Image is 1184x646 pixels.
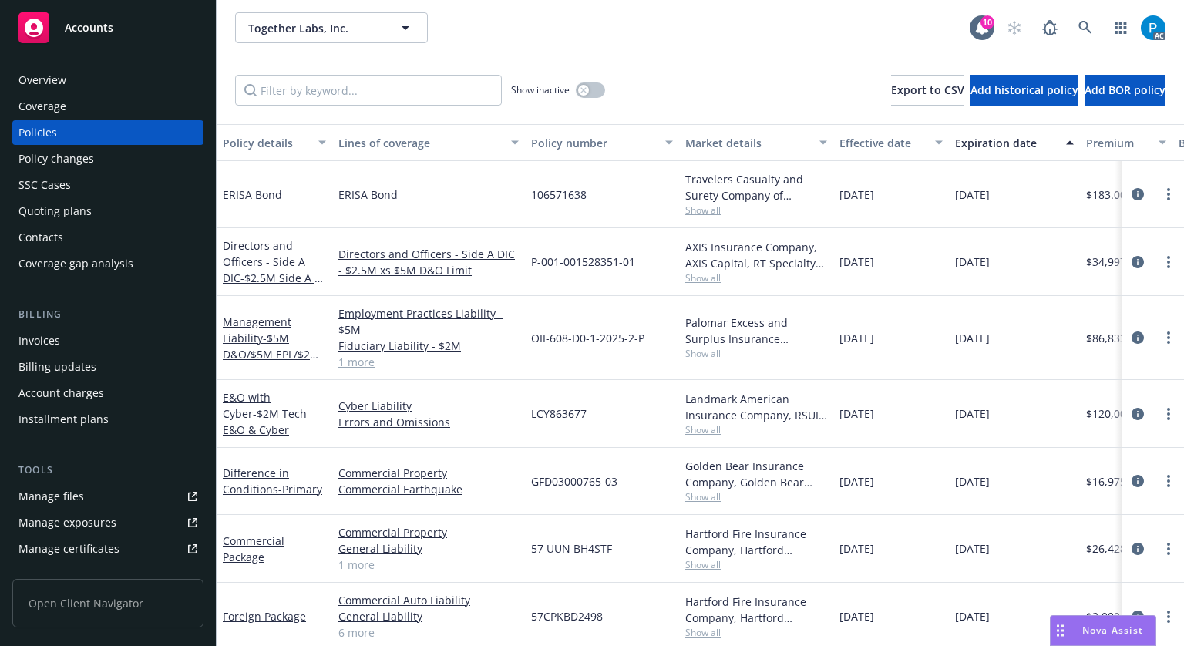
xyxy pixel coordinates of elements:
span: Add historical policy [970,82,1078,97]
div: Effective date [839,135,926,151]
a: Difference in Conditions [223,466,322,496]
span: 57 UUN BH4STF [531,540,612,557]
div: Policy number [531,135,656,151]
a: Manage exposures [12,510,203,535]
a: Commercial Property [338,524,519,540]
div: Coverage [18,94,66,119]
a: Quoting plans [12,199,203,224]
span: [DATE] [839,405,874,422]
div: AXIS Insurance Company, AXIS Capital, RT Specialty Insurance Services, LLC (RSG Specialty, LLC) [685,239,827,271]
span: Together Labs, Inc. [248,20,382,36]
div: Expiration date [955,135,1057,151]
div: Contacts [18,225,63,250]
span: [DATE] [839,254,874,270]
div: Policy details [223,135,309,151]
button: Add BOR policy [1085,75,1165,106]
span: Show all [685,423,827,436]
span: Accounts [65,22,113,34]
a: Commercial Package [223,533,284,564]
a: Invoices [12,328,203,353]
a: Errors and Omissions [338,414,519,430]
span: [DATE] [839,187,874,203]
div: Palomar Excess and Surplus Insurance Company, Palomar, CRC Group [685,315,827,347]
a: more [1159,540,1178,558]
button: Export to CSV [891,75,964,106]
div: Billing [12,307,203,322]
a: Commercial Earthquake [338,481,519,497]
span: Nova Assist [1082,624,1143,637]
span: [DATE] [839,473,874,490]
div: Landmark American Insurance Company, RSUI Group, CRC Group [685,391,827,423]
a: ERISA Bond [338,187,519,203]
img: photo [1141,15,1165,40]
a: Billing updates [12,355,203,379]
a: 1 more [338,557,519,573]
a: Switch app [1105,12,1136,43]
a: more [1159,472,1178,490]
a: more [1159,405,1178,423]
a: Accounts [12,6,203,49]
button: Policy details [217,124,332,161]
span: $34,997.00 [1086,254,1142,270]
a: Contacts [12,225,203,250]
div: Tools [12,463,203,478]
a: Manage certificates [12,537,203,561]
a: 6 more [338,624,519,641]
a: Installment plans [12,407,203,432]
span: P-001-001528351-01 [531,254,635,270]
span: Open Client Navigator [12,579,203,627]
a: General Liability [338,540,519,557]
a: circleInformation [1128,607,1147,626]
span: Show all [685,347,827,360]
span: Export to CSV [891,82,964,97]
a: Fiduciary Liability - $2M [338,338,519,354]
a: circleInformation [1128,472,1147,490]
span: [DATE] [955,608,990,624]
a: Report a Bug [1034,12,1065,43]
a: Coverage [12,94,203,119]
div: Manage claims [18,563,96,587]
span: [DATE] [955,405,990,422]
div: Lines of coverage [338,135,502,151]
a: Start snowing [999,12,1030,43]
span: Show inactive [511,83,570,96]
span: [DATE] [955,473,990,490]
span: Show all [685,490,827,503]
a: more [1159,253,1178,271]
span: Show all [685,626,827,639]
a: Management Liability [223,315,320,378]
span: $2,000.00 [1086,608,1135,624]
span: - Primary [278,482,322,496]
div: Market details [685,135,810,151]
span: [DATE] [955,254,990,270]
span: - $2M Tech E&O & Cyber [223,406,307,437]
span: 106571638 [531,187,587,203]
span: OII-608-D0-1-2025-2-P [531,330,644,346]
div: Premium [1086,135,1149,151]
button: Expiration date [949,124,1080,161]
a: Commercial Auto Liability [338,592,519,608]
span: $16,975.00 [1086,473,1142,490]
span: - $5M D&O/$5M EPL/$2M FID [223,331,320,378]
span: $86,833.00 [1086,330,1142,346]
span: $120,000.00 [1086,405,1148,422]
a: General Liability [338,608,519,624]
button: Premium [1080,124,1172,161]
span: GFD03000765-03 [531,473,617,490]
span: Show all [685,204,827,217]
div: Manage exposures [18,510,116,535]
button: Together Labs, Inc. [235,12,428,43]
a: Manage claims [12,563,203,587]
a: Coverage gap analysis [12,251,203,276]
a: Cyber Liability [338,398,519,414]
div: Manage certificates [18,537,119,561]
div: 10 [980,15,994,29]
button: Effective date [833,124,949,161]
button: Add historical policy [970,75,1078,106]
div: Manage files [18,484,84,509]
span: [DATE] [955,187,990,203]
a: Directors and Officers - Side A DIC - $2.5M xs $5M D&O Limit [338,246,519,278]
div: Travelers Casualty and Surety Company of America, Travelers Insurance [685,171,827,204]
a: Employment Practices Liability - $5M [338,305,519,338]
